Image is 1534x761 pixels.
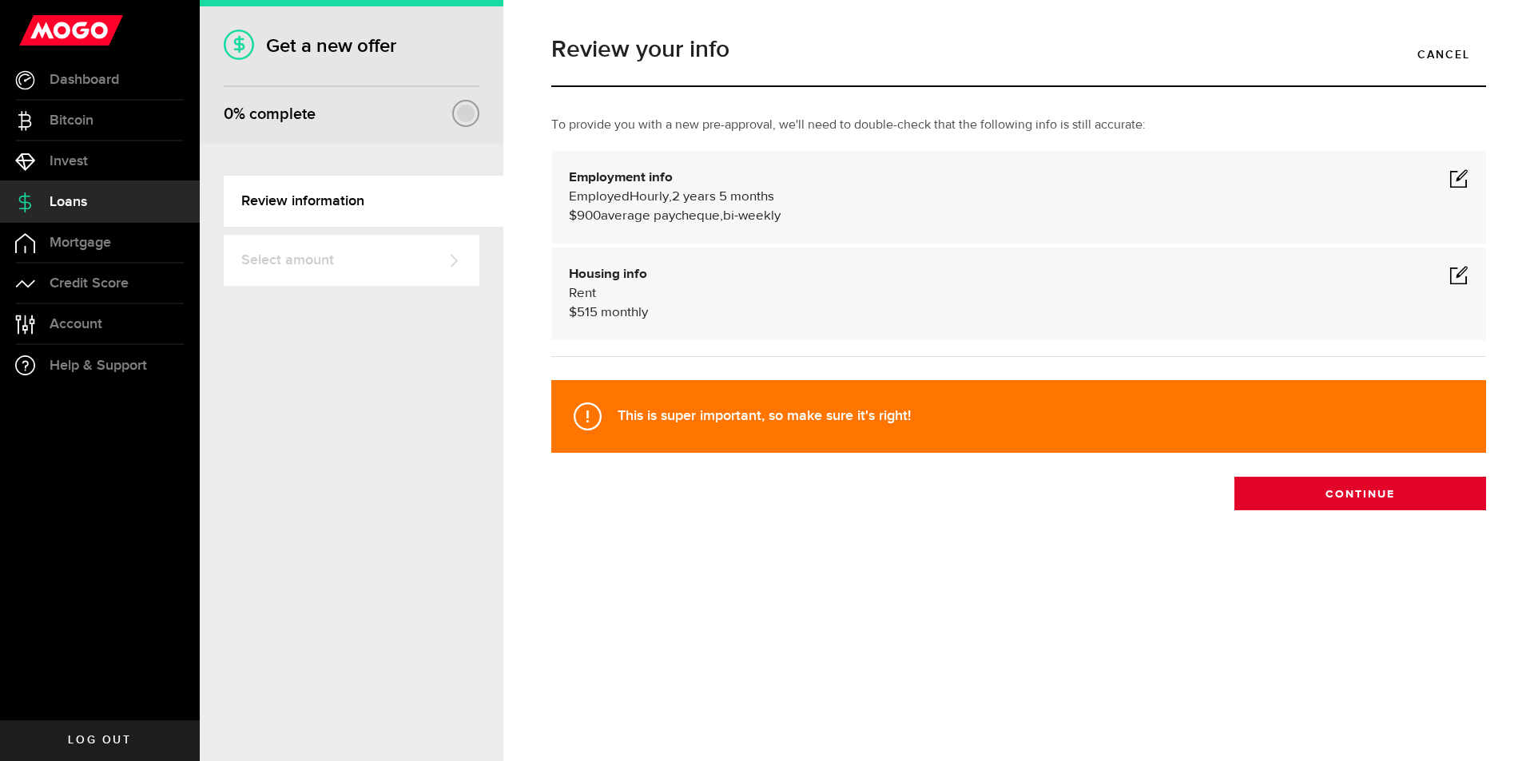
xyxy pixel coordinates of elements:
[672,190,774,204] span: 2 years 5 months
[13,6,61,54] button: Open LiveChat chat widget
[569,190,630,204] span: Employed
[577,306,598,319] span: 515
[569,306,577,319] span: $
[224,34,479,57] h1: Get a new offer
[569,287,596,300] span: Rent
[50,195,87,209] span: Loans
[224,105,233,124] span: 0
[601,306,648,319] span: monthly
[669,190,672,204] span: ,
[50,359,147,373] span: Help & Support
[50,236,111,250] span: Mortgage
[551,116,1486,135] p: To provide you with a new pre-approval, we'll need to double-check that the following info is sti...
[630,190,669,204] span: Hourly
[723,209,781,223] span: bi-weekly
[569,209,601,223] span: $900
[551,38,1486,61] h1: Review your info
[569,268,647,281] b: Housing info
[50,154,88,168] span: Invest
[618,407,911,424] strong: This is super important, so make sure it's right!
[50,276,129,291] span: Credit Score
[50,73,119,87] span: Dashboard
[224,235,479,286] a: Select amount
[50,113,93,128] span: Bitcoin
[569,171,673,184] b: Employment info
[1234,477,1486,510] button: Continue
[224,176,503,227] a: Review information
[224,100,316,129] div: % complete
[50,317,102,331] span: Account
[601,209,723,223] span: average paycheque,
[68,735,131,746] span: Log out
[1401,38,1486,71] a: Cancel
